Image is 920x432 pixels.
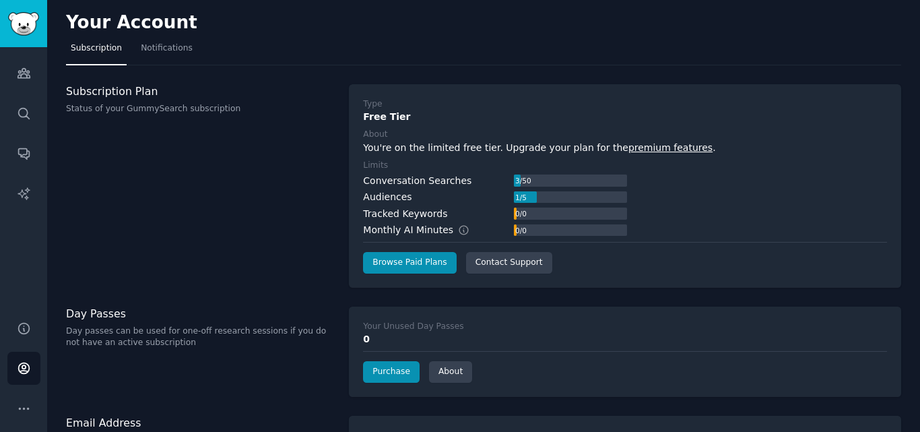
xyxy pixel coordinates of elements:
a: About [429,361,472,383]
a: Subscription [66,38,127,65]
div: Conversation Searches [363,174,471,188]
div: Tracked Keywords [363,207,447,221]
div: 1 / 5 [514,191,527,204]
h2: Your Account [66,12,197,34]
div: You're on the limited free tier. Upgrade your plan for the . [363,141,887,155]
div: Audiences [363,190,412,204]
p: Day passes can be used for one-off research sessions if you do not have an active subscription [66,326,335,349]
div: 3 / 50 [514,175,532,187]
span: Subscription [71,42,122,55]
h3: Email Address [66,416,335,430]
div: Your Unused Day Passes [363,321,463,333]
div: About [363,129,387,141]
a: Purchase [363,361,420,383]
div: Type [363,98,382,111]
div: Monthly AI Minutes [363,223,484,237]
img: GummySearch logo [8,12,39,36]
h3: Subscription Plan [66,84,335,98]
a: Browse Paid Plans [363,252,456,274]
a: Notifications [136,38,197,65]
h3: Day Passes [66,307,335,321]
div: 0 / 0 [514,224,527,237]
p: Status of your GummySearch subscription [66,103,335,115]
a: Contact Support [466,252,552,274]
div: 0 [363,332,887,346]
div: 0 / 0 [514,208,527,220]
div: Free Tier [363,110,887,124]
div: Limits [363,160,388,172]
span: Notifications [141,42,193,55]
a: premium features [628,142,713,153]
